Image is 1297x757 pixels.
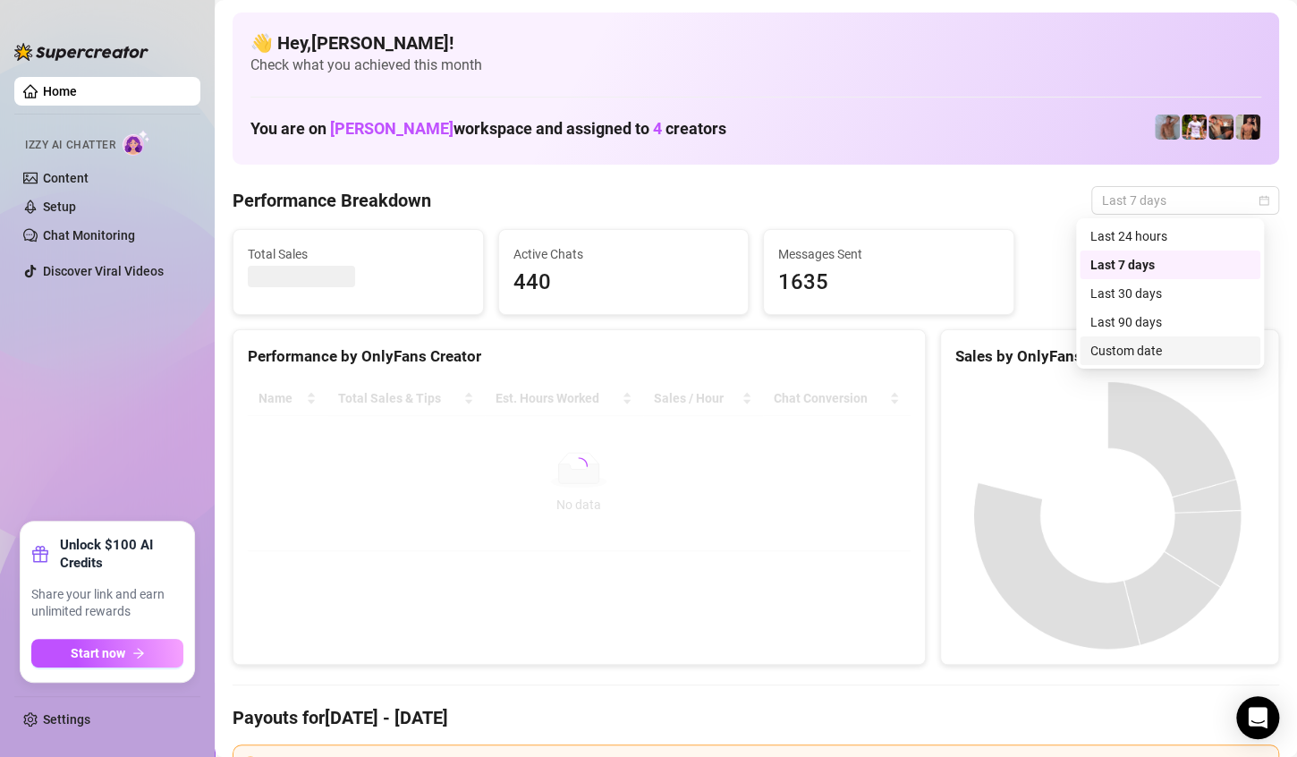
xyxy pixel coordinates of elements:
[568,455,589,477] span: loading
[1155,115,1180,140] img: Joey
[1080,308,1260,336] div: Last 90 days
[1208,115,1233,140] img: Osvaldo
[1259,195,1269,206] span: calendar
[1090,312,1250,332] div: Last 90 days
[43,84,77,98] a: Home
[1080,251,1260,279] div: Last 7 days
[1080,336,1260,365] div: Custom date
[513,244,734,264] span: Active Chats
[250,55,1261,75] span: Check what you achieved this month
[43,171,89,185] a: Content
[43,712,90,727] a: Settings
[31,545,49,563] span: gift
[1080,279,1260,308] div: Last 30 days
[233,188,431,213] h4: Performance Breakdown
[43,200,76,214] a: Setup
[248,344,911,369] div: Performance by OnlyFans Creator
[1090,255,1250,275] div: Last 7 days
[71,646,125,660] span: Start now
[1235,115,1260,140] img: Zach
[1090,341,1250,361] div: Custom date
[250,30,1261,55] h4: 👋 Hey, [PERSON_NAME] !
[250,119,726,139] h1: You are on workspace and assigned to creators
[1080,222,1260,251] div: Last 24 hours
[1090,284,1250,303] div: Last 30 days
[653,119,662,138] span: 4
[14,43,148,61] img: logo-BBDzfeDw.svg
[31,586,183,621] span: Share your link and earn unlimited rewards
[43,228,135,242] a: Chat Monitoring
[233,705,1279,730] h4: Payouts for [DATE] - [DATE]
[25,137,115,154] span: Izzy AI Chatter
[31,639,183,668] button: Start nowarrow-right
[132,647,145,659] span: arrow-right
[60,536,183,572] strong: Unlock $100 AI Credits
[1182,115,1207,140] img: Hector
[778,244,999,264] span: Messages Sent
[330,119,454,138] span: [PERSON_NAME]
[1102,187,1268,214] span: Last 7 days
[123,130,150,156] img: AI Chatter
[955,344,1264,369] div: Sales by OnlyFans Creator
[248,244,469,264] span: Total Sales
[1090,226,1250,246] div: Last 24 hours
[1236,696,1279,739] div: Open Intercom Messenger
[513,266,734,300] span: 440
[778,266,999,300] span: 1635
[43,264,164,278] a: Discover Viral Videos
